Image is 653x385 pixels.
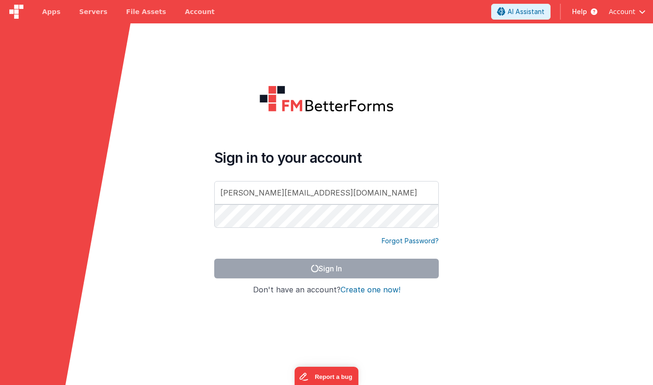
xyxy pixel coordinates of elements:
[572,7,587,16] span: Help
[609,7,646,16] button: Account
[382,236,439,246] a: Forgot Password?
[214,259,439,278] button: Sign In
[491,4,551,20] button: AI Assistant
[508,7,544,16] span: AI Assistant
[609,7,635,16] span: Account
[341,286,400,294] button: Create one now!
[79,7,107,16] span: Servers
[42,7,60,16] span: Apps
[214,149,439,166] h4: Sign in to your account
[126,7,167,16] span: File Assets
[214,286,439,294] h4: Don't have an account?
[214,181,439,204] input: Email Address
